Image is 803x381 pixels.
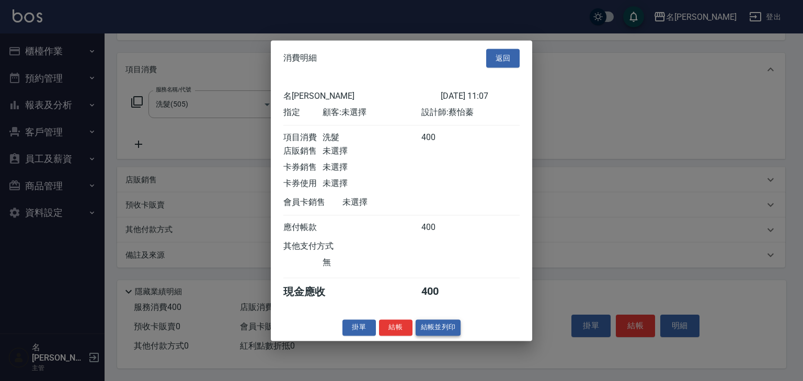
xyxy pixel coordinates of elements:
button: 結帳並列印 [416,319,461,336]
div: 未選擇 [323,178,421,189]
div: [DATE] 11:07 [441,91,520,102]
button: 掛單 [342,319,376,336]
div: 顧客: 未選擇 [323,107,421,118]
div: 應付帳款 [283,222,323,233]
div: 400 [421,222,461,233]
div: 400 [421,285,461,299]
button: 返回 [486,49,520,68]
div: 設計師: 蔡怡蓁 [421,107,520,118]
span: 消費明細 [283,53,317,63]
div: 未選擇 [323,146,421,157]
div: 無 [323,257,421,268]
div: 洗髮 [323,132,421,143]
div: 卡券銷售 [283,162,323,173]
div: 現金應收 [283,285,342,299]
button: 結帳 [379,319,412,336]
div: 400 [421,132,461,143]
div: 名[PERSON_NAME] [283,91,441,102]
div: 指定 [283,107,323,118]
div: 未選擇 [342,197,441,208]
div: 項目消費 [283,132,323,143]
div: 未選擇 [323,162,421,173]
div: 其他支付方式 [283,241,362,252]
div: 卡券使用 [283,178,323,189]
div: 店販銷售 [283,146,323,157]
div: 會員卡銷售 [283,197,342,208]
